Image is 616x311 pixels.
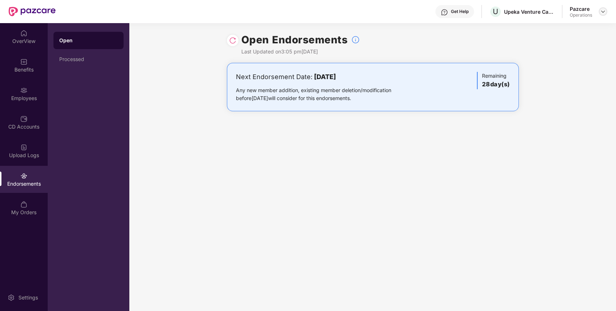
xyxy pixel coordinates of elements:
div: Settings [16,294,40,301]
img: svg+xml;base64,PHN2ZyBpZD0iUmVsb2FkLTMyeDMyIiB4bWxucz0iaHR0cDovL3d3dy53My5vcmcvMjAwMC9zdmciIHdpZH... [229,37,236,44]
h3: 28 day(s) [482,80,510,89]
div: Remaining [477,72,510,89]
div: Next Endorsement Date: [236,72,414,82]
div: Open [59,37,118,44]
div: Get Help [451,9,469,14]
img: svg+xml;base64,PHN2ZyBpZD0iQ0RfQWNjb3VudHMiIGRhdGEtbmFtZT0iQ0QgQWNjb3VudHMiIHhtbG5zPSJodHRwOi8vd3... [20,115,27,122]
div: Upeka Venture Catalyst Private Limited [504,8,555,15]
div: Any new member addition, existing member deletion/modification before [DATE] will consider for th... [236,86,414,102]
div: Last Updated on 3:05 pm[DATE] [241,48,360,56]
h1: Open Endorsements [241,32,348,48]
img: svg+xml;base64,PHN2ZyBpZD0iSGVscC0zMngzMiIgeG1sbnM9Imh0dHA6Ly93d3cudzMub3JnLzIwMDAvc3ZnIiB3aWR0aD... [441,9,448,16]
img: svg+xml;base64,PHN2ZyBpZD0iRHJvcGRvd24tMzJ4MzIiIHhtbG5zPSJodHRwOi8vd3d3LnczLm9yZy8yMDAwL3N2ZyIgd2... [600,9,606,14]
img: svg+xml;base64,PHN2ZyBpZD0iSW5mb18tXzMyeDMyIiBkYXRhLW5hbWU9IkluZm8gLSAzMngzMiIgeG1sbnM9Imh0dHA6Ly... [351,35,360,44]
img: New Pazcare Logo [9,7,56,16]
img: svg+xml;base64,PHN2ZyBpZD0iTXlfT3JkZXJzIiBkYXRhLW5hbWU9Ik15IE9yZGVycyIgeG1sbnM9Imh0dHA6Ly93d3cudz... [20,201,27,208]
div: Processed [59,56,118,62]
div: Operations [570,12,592,18]
img: svg+xml;base64,PHN2ZyBpZD0iSG9tZSIgeG1sbnM9Imh0dHA6Ly93d3cudzMub3JnLzIwMDAvc3ZnIiB3aWR0aD0iMjAiIG... [20,30,27,37]
span: U [493,7,498,16]
img: svg+xml;base64,PHN2ZyBpZD0iVXBsb2FkX0xvZ3MiIGRhdGEtbmFtZT0iVXBsb2FkIExvZ3MiIHhtbG5zPSJodHRwOi8vd3... [20,144,27,151]
img: svg+xml;base64,PHN2ZyBpZD0iU2V0dGluZy0yMHgyMCIgeG1sbnM9Imh0dHA6Ly93d3cudzMub3JnLzIwMDAvc3ZnIiB3aW... [8,294,15,301]
div: Pazcare [570,5,592,12]
img: svg+xml;base64,PHN2ZyBpZD0iRW1wbG95ZWVzIiB4bWxucz0iaHR0cDovL3d3dy53My5vcmcvMjAwMC9zdmciIHdpZHRoPS... [20,87,27,94]
b: [DATE] [314,73,336,81]
img: svg+xml;base64,PHN2ZyBpZD0iQmVuZWZpdHMiIHhtbG5zPSJodHRwOi8vd3d3LnczLm9yZy8yMDAwL3N2ZyIgd2lkdGg9Ij... [20,58,27,65]
img: svg+xml;base64,PHN2ZyBpZD0iRW5kb3JzZW1lbnRzIiB4bWxucz0iaHR0cDovL3d3dy53My5vcmcvMjAwMC9zdmciIHdpZH... [20,172,27,180]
